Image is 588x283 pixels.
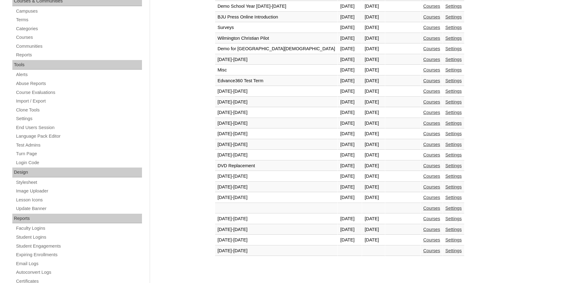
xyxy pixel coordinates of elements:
[362,107,385,118] td: [DATE]
[362,235,385,245] td: [DATE]
[215,118,338,129] td: [DATE]-[DATE]
[445,36,462,41] a: Settings
[362,182,385,192] td: [DATE]
[445,121,462,126] a: Settings
[362,161,385,171] td: [DATE]
[338,86,362,97] td: [DATE]
[15,106,142,114] a: Clone Tools
[15,150,142,158] a: Turn Page
[338,33,362,44] td: [DATE]
[15,97,142,105] a: Import / Export
[423,248,440,253] a: Courses
[15,51,142,59] a: Reports
[423,121,440,126] a: Courses
[362,55,385,65] td: [DATE]
[15,71,142,79] a: Alerts
[445,131,462,136] a: Settings
[215,139,338,150] td: [DATE]-[DATE]
[15,187,142,195] a: Image Uploader
[215,161,338,171] td: DVD Replacement
[362,139,385,150] td: [DATE]
[338,1,362,12] td: [DATE]
[15,242,142,250] a: Student Engagements
[423,57,440,62] a: Courses
[423,174,440,179] a: Courses
[15,25,142,33] a: Categories
[215,246,338,256] td: [DATE]-[DATE]
[15,205,142,212] a: Update Banner
[215,235,338,245] td: [DATE]-[DATE]
[362,33,385,44] td: [DATE]
[445,14,462,19] a: Settings
[423,163,440,168] a: Courses
[15,16,142,24] a: Terms
[423,237,440,242] a: Courses
[362,86,385,97] td: [DATE]
[362,129,385,139] td: [DATE]
[338,12,362,22] td: [DATE]
[362,171,385,182] td: [DATE]
[215,171,338,182] td: [DATE]-[DATE]
[362,22,385,33] td: [DATE]
[445,4,462,9] a: Settings
[15,34,142,41] a: Courses
[15,89,142,96] a: Course Evaluations
[423,36,440,41] a: Courses
[362,1,385,12] td: [DATE]
[445,57,462,62] a: Settings
[338,192,362,203] td: [DATE]
[445,110,462,115] a: Settings
[362,150,385,160] td: [DATE]
[338,182,362,192] td: [DATE]
[423,78,440,83] a: Courses
[15,42,142,50] a: Communities
[445,25,462,30] a: Settings
[215,129,338,139] td: [DATE]-[DATE]
[423,14,440,19] a: Courses
[423,195,440,200] a: Courses
[362,12,385,22] td: [DATE]
[215,150,338,160] td: [DATE]-[DATE]
[338,150,362,160] td: [DATE]
[338,235,362,245] td: [DATE]
[338,55,362,65] td: [DATE]
[215,44,338,54] td: Demo for [GEOGRAPHIC_DATA][DEMOGRAPHIC_DATA]
[445,216,462,221] a: Settings
[338,171,362,182] td: [DATE]
[215,22,338,33] td: Surveys
[15,124,142,131] a: End Users Session
[445,46,462,51] a: Settings
[15,224,142,232] a: Faculty Logins
[15,233,142,241] a: Student Logins
[338,65,362,75] td: [DATE]
[423,227,440,232] a: Courses
[15,251,142,259] a: Expiring Enrollments
[423,142,440,147] a: Courses
[215,86,338,97] td: [DATE]-[DATE]
[445,152,462,157] a: Settings
[15,115,142,123] a: Settings
[12,168,142,177] div: Design
[362,214,385,224] td: [DATE]
[423,152,440,157] a: Courses
[445,78,462,83] a: Settings
[15,159,142,167] a: Login Code
[338,118,362,129] td: [DATE]
[215,65,338,75] td: Misc
[15,132,142,140] a: Language Pack Editor
[215,12,338,22] td: BJU Press Online Introduction
[445,142,462,147] a: Settings
[362,224,385,235] td: [DATE]
[215,214,338,224] td: [DATE]-[DATE]
[215,182,338,192] td: [DATE]-[DATE]
[15,141,142,149] a: Test Admins
[15,269,142,276] a: Autoconvert Logs
[15,196,142,204] a: Lesson Icons
[362,118,385,129] td: [DATE]
[338,22,362,33] td: [DATE]
[362,44,385,54] td: [DATE]
[423,216,440,221] a: Courses
[338,224,362,235] td: [DATE]
[445,184,462,189] a: Settings
[362,65,385,75] td: [DATE]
